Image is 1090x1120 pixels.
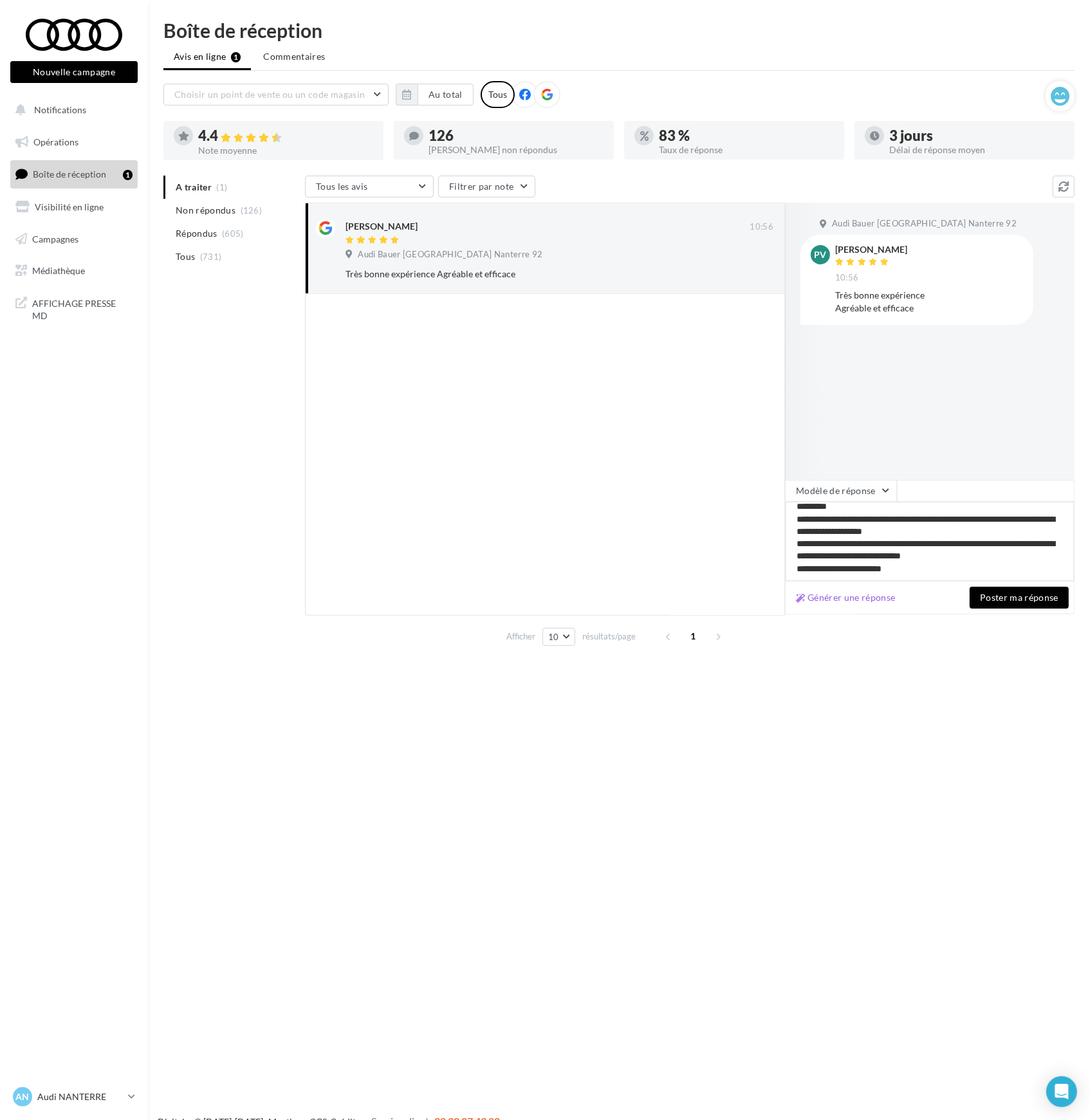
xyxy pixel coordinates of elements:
[396,84,474,106] button: Au total
[429,145,604,154] div: [PERSON_NAME] non répondus
[10,61,138,83] button: Nouvelle campagne
[33,136,79,147] span: Opérations
[32,265,85,276] span: Médiathèque
[346,220,418,233] div: [PERSON_NAME]
[970,587,1069,609] button: Poster ma réponse
[305,176,434,197] button: Tous les avis
[346,268,690,280] div: Très bonne expérience Agréable et efficace
[548,632,559,642] span: 10
[8,257,140,284] a: Médiathèque
[8,289,140,327] a: AFFICHAGE PRESSE MD
[1046,1076,1077,1107] div: Open Intercom Messenger
[832,218,1017,230] span: Audi Bauer [GEOGRAPHIC_DATA] Nanterre 92
[889,129,1064,143] div: 3 jours
[123,170,133,180] div: 1
[8,160,140,188] a: Boîte de réception1
[35,201,104,212] span: Visibilité en ligne
[37,1090,123,1103] p: Audi NANTERRE
[750,221,773,233] span: 10:56
[506,630,535,643] span: Afficher
[8,194,140,221] a: Visibilité en ligne
[835,272,859,284] span: 10:56
[791,590,901,605] button: Générer une réponse
[659,129,834,143] div: 83 %
[438,176,535,197] button: Filtrer par note
[10,1085,138,1109] a: AN Audi NANTERRE
[889,145,1064,154] div: Délai de réponse moyen
[163,21,1075,40] div: Boîte de réception
[241,205,263,216] span: (126)
[176,204,236,217] span: Non répondus
[835,245,907,254] div: [PERSON_NAME]
[659,145,834,154] div: Taux de réponse
[418,84,474,106] button: Au total
[429,129,604,143] div: 126
[222,228,244,239] span: (605)
[176,227,217,240] span: Répondus
[34,104,86,115] span: Notifications
[174,89,365,100] span: Choisir un point de vente ou un code magasin
[176,250,195,263] span: Tous
[200,252,222,262] span: (731)
[835,289,1023,315] div: Très bonne expérience Agréable et efficace
[316,181,368,192] span: Tous les avis
[8,226,140,253] a: Campagnes
[16,1090,30,1103] span: AN
[8,96,135,124] button: Notifications
[358,249,542,261] span: Audi Bauer [GEOGRAPHIC_DATA] Nanterre 92
[32,233,79,244] span: Campagnes
[542,628,575,646] button: 10
[683,626,704,647] span: 1
[163,84,389,106] button: Choisir un point de vente ou un code magasin
[481,81,515,108] div: Tous
[198,129,373,143] div: 4.4
[32,295,133,322] span: AFFICHAGE PRESSE MD
[815,248,827,261] span: pv
[8,129,140,156] a: Opérations
[198,146,373,155] div: Note moyenne
[263,50,325,63] span: Commentaires
[785,480,897,502] button: Modèle de réponse
[33,169,106,179] span: Boîte de réception
[582,630,636,643] span: résultats/page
